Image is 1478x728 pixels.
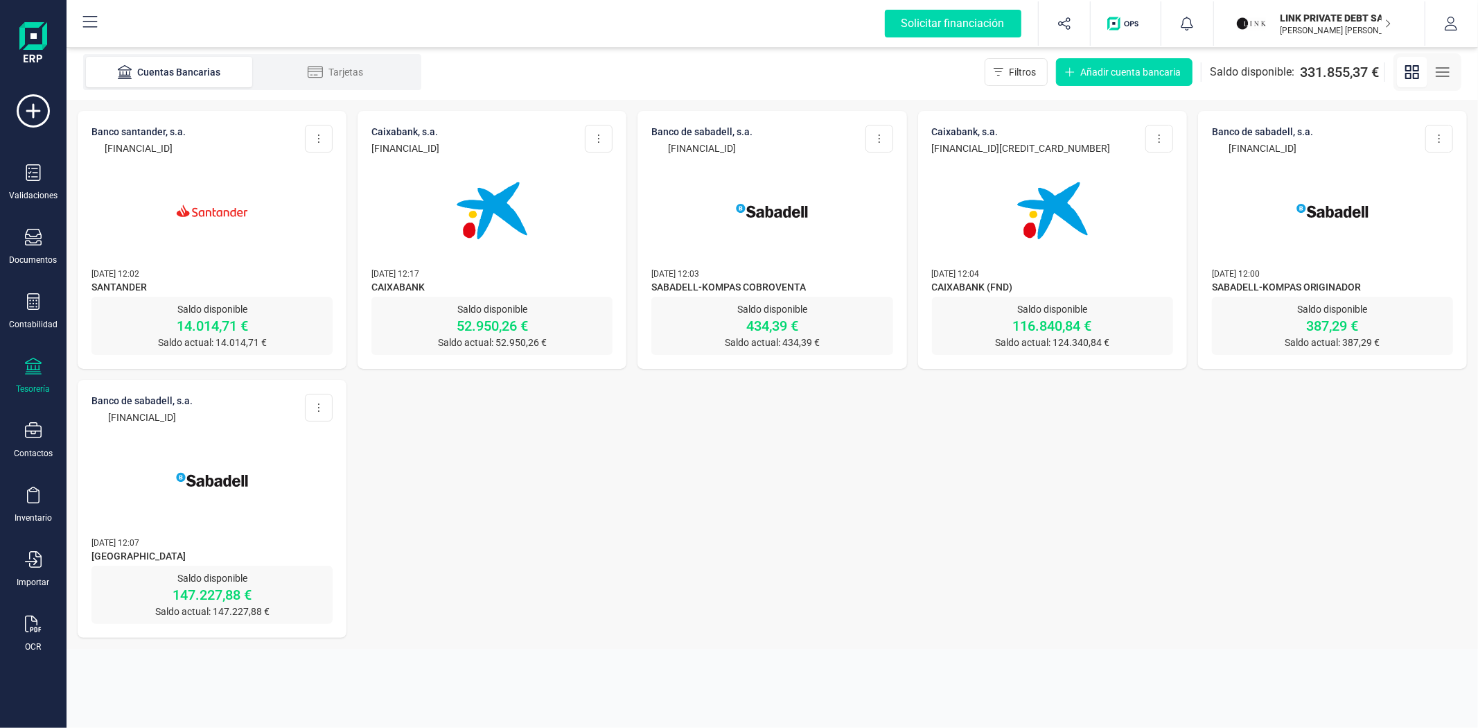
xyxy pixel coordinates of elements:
[1212,125,1313,139] p: BANCO DE SABADELL, S.A.
[91,538,139,548] span: [DATE] 12:07
[1212,336,1453,349] p: Saldo actual: 387,29 €
[371,269,419,279] span: [DATE] 12:17
[1212,280,1453,297] span: SABADELL-KOMPAS ORIGINADOR
[1281,11,1391,25] p: LINK PRIVATE DEBT SA
[19,22,47,67] img: Logo Finanedi
[280,65,391,79] div: Tarjetas
[26,641,42,652] div: OCR
[371,125,439,139] p: CAIXABANK, S.A.
[1107,17,1144,31] img: Logo de OPS
[15,512,52,523] div: Inventario
[1056,58,1193,86] button: Añadir cuenta bancaria
[651,302,892,316] p: Saldo disponible
[91,302,333,316] p: Saldo disponible
[1099,1,1152,46] button: Logo de OPS
[371,336,613,349] p: Saldo actual: 52.950,26 €
[1281,25,1391,36] p: [PERSON_NAME] [PERSON_NAME]
[91,141,186,155] p: [FINANCIAL_ID]
[91,336,333,349] p: Saldo actual: 14.014,71 €
[1212,269,1260,279] span: [DATE] 12:00
[371,280,613,297] span: CAIXABANK
[10,254,58,266] div: Documentos
[371,141,439,155] p: [FINANCIAL_ID]
[868,1,1038,46] button: Solicitar financiación
[1212,141,1313,155] p: [FINANCIAL_ID]
[91,269,139,279] span: [DATE] 12:02
[91,585,333,605] p: 147.227,88 €
[932,336,1173,349] p: Saldo actual: 124.340,84 €
[985,58,1048,86] button: Filtros
[91,125,186,139] p: BANCO SANTANDER, S.A.
[651,280,892,297] span: SABADELL-KOMPAS COBROVENTA
[1231,1,1408,46] button: LILINK PRIVATE DEBT SA[PERSON_NAME] [PERSON_NAME]
[91,316,333,336] p: 14.014,71 €
[114,65,225,79] div: Cuentas Bancarias
[1212,302,1453,316] p: Saldo disponible
[1080,65,1181,79] span: Añadir cuenta bancaria
[1009,65,1036,79] span: Filtros
[371,316,613,336] p: 52.950,26 €
[932,141,1111,155] p: [FINANCIAL_ID][CREDIT_CARD_NUMBER]
[9,319,58,330] div: Contabilidad
[651,125,753,139] p: BANCO DE SABADELL, S.A.
[932,269,980,279] span: [DATE] 12:04
[17,383,51,395] div: Tesorería
[885,10,1021,37] div: Solicitar financiación
[651,336,892,349] p: Saldo actual: 434,39 €
[91,605,333,618] p: Saldo actual: 147.227,88 €
[1210,64,1294,80] span: Saldo disponible:
[14,448,53,459] div: Contactos
[1212,316,1453,336] p: 387,29 €
[91,394,193,408] p: BANCO DE SABADELL, S.A.
[9,190,58,201] div: Validaciones
[651,141,753,155] p: [FINANCIAL_ID]
[91,571,333,585] p: Saldo disponible
[91,280,333,297] span: SANTANDER
[932,125,1111,139] p: CAIXABANK, S.A.
[91,410,193,424] p: [FINANCIAL_ID]
[1300,62,1379,82] span: 331.855,37 €
[17,577,50,588] div: Importar
[651,269,699,279] span: [DATE] 12:03
[932,280,1173,297] span: CAIXABANK (FND)
[371,302,613,316] p: Saldo disponible
[932,302,1173,316] p: Saldo disponible
[91,549,333,566] span: [GEOGRAPHIC_DATA]
[651,316,892,336] p: 434,39 €
[932,316,1173,336] p: 116.840,84 €
[1236,8,1267,39] img: LI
